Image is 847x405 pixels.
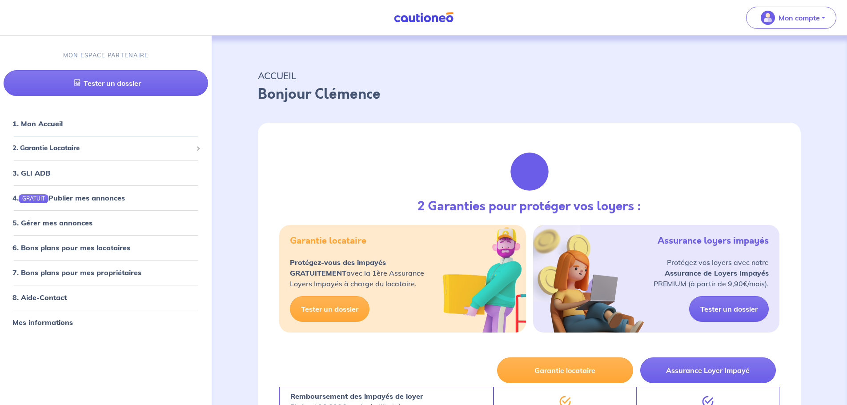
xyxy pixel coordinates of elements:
[12,243,130,252] a: 6. Bons plans pour mes locataires
[4,164,208,182] div: 3. GLI ADB
[63,51,149,60] p: MON ESPACE PARTENAIRE
[12,193,125,202] a: 4.GRATUITPublier mes annonces
[4,239,208,257] div: 6. Bons plans pour mes locataires
[689,296,769,322] a: Tester un dossier
[4,264,208,281] div: 7. Bons plans pour mes propriétaires
[4,214,208,232] div: 5. Gérer mes annonces
[12,318,73,327] a: Mes informations
[258,68,801,84] p: ACCUEIL
[746,7,836,29] button: illu_account_valid_menu.svgMon compte
[12,143,193,153] span: 2. Garantie Locataire
[12,119,63,128] a: 1. Mon Accueil
[665,269,769,277] strong: Assurance de Loyers Impayés
[654,257,769,289] p: Protégez vos loyers avec notre PREMIUM (à partir de 9,90€/mois).
[390,12,457,23] img: Cautioneo
[640,357,776,383] button: Assurance Loyer Impayé
[258,84,801,105] p: Bonjour Clémence
[290,236,366,246] h5: Garantie locataire
[4,115,208,132] div: 1. Mon Accueil
[497,357,633,383] button: Garantie locataire
[506,148,554,196] img: justif-loupe
[779,12,820,23] p: Mon compte
[290,257,424,289] p: avec la 1ère Assurance Loyers Impayés à charge du locataire.
[290,392,423,401] strong: Remboursement des impayés de loyer
[290,258,386,277] strong: Protégez-vous des impayés GRATUITEMENT
[4,189,208,207] div: 4.GRATUITPublier mes annonces
[12,293,67,302] a: 8. Aide-Contact
[4,140,208,157] div: 2. Garantie Locataire
[4,289,208,306] div: 8. Aide-Contact
[12,268,141,277] a: 7. Bons plans pour mes propriétaires
[417,199,641,214] h3: 2 Garanties pour protéger vos loyers :
[290,296,369,322] a: Tester un dossier
[12,218,92,227] a: 5. Gérer mes annonces
[4,70,208,96] a: Tester un dossier
[761,11,775,25] img: illu_account_valid_menu.svg
[12,168,50,177] a: 3. GLI ADB
[4,313,208,331] div: Mes informations
[658,236,769,246] h5: Assurance loyers impayés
